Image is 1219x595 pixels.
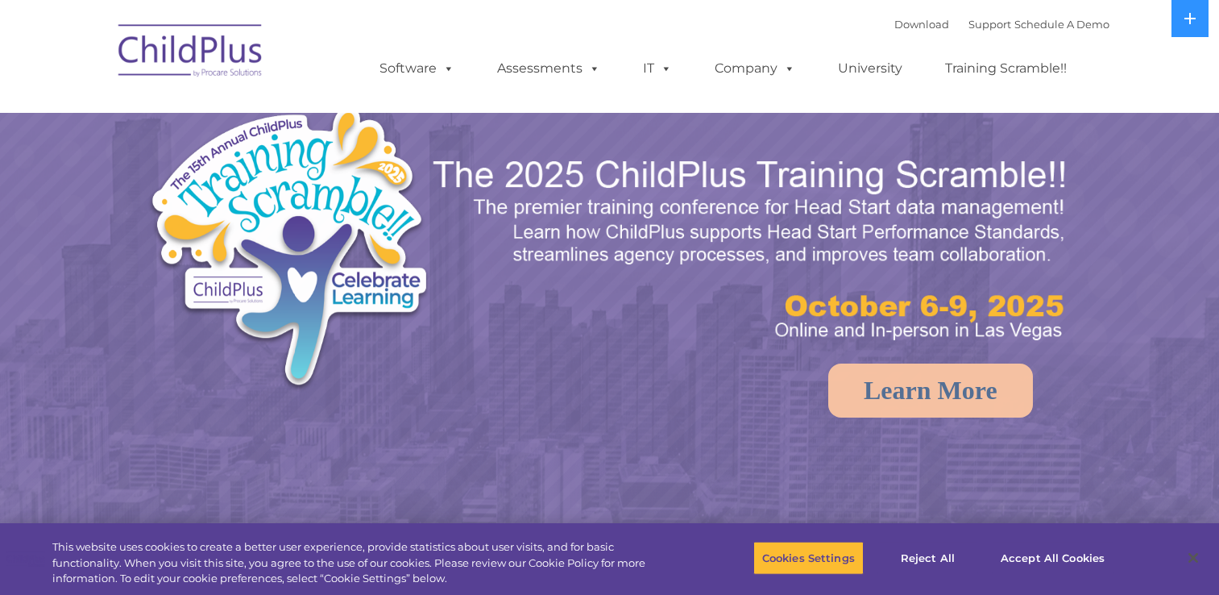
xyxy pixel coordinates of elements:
[753,541,864,575] button: Cookies Settings
[1175,540,1211,576] button: Close
[110,13,272,94] img: ChildPlus by Procare Solutions
[894,18,1109,31] font: |
[992,541,1113,575] button: Accept All Cookies
[929,52,1083,85] a: Training Scramble!!
[627,52,688,85] a: IT
[894,18,949,31] a: Download
[968,18,1011,31] a: Support
[822,52,918,85] a: University
[363,52,471,85] a: Software
[828,364,1033,418] a: Learn More
[52,539,670,587] div: This website uses cookies to create a better user experience, provide statistics about user visit...
[481,52,616,85] a: Assessments
[877,541,978,575] button: Reject All
[699,52,811,85] a: Company
[1014,18,1109,31] a: Schedule A Demo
